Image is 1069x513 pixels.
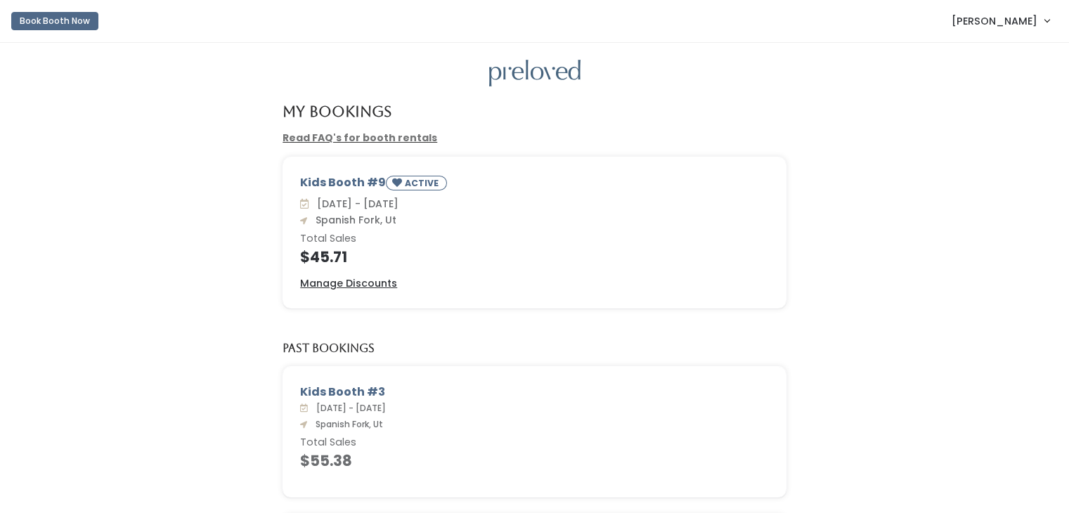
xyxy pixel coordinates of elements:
a: Read FAQ's for booth rentals [283,131,437,145]
span: [PERSON_NAME] [952,13,1037,29]
img: preloved logo [489,60,581,87]
h4: $55.38 [300,453,769,469]
small: ACTIVE [405,177,441,189]
u: Manage Discounts [300,276,397,290]
span: [DATE] - [DATE] [311,197,399,211]
a: Manage Discounts [300,276,397,291]
a: Book Booth Now [11,6,98,37]
span: [DATE] - [DATE] [311,402,386,414]
div: Kids Booth #9 [300,174,769,196]
a: [PERSON_NAME] [938,6,1063,36]
button: Book Booth Now [11,12,98,30]
h6: Total Sales [300,437,769,448]
h4: $45.71 [300,249,769,265]
div: Kids Booth #3 [300,384,769,401]
h5: Past Bookings [283,342,375,355]
span: Spanish Fork, Ut [310,213,396,227]
span: Spanish Fork, Ut [310,418,383,430]
h4: My Bookings [283,103,391,119]
h6: Total Sales [300,233,769,245]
